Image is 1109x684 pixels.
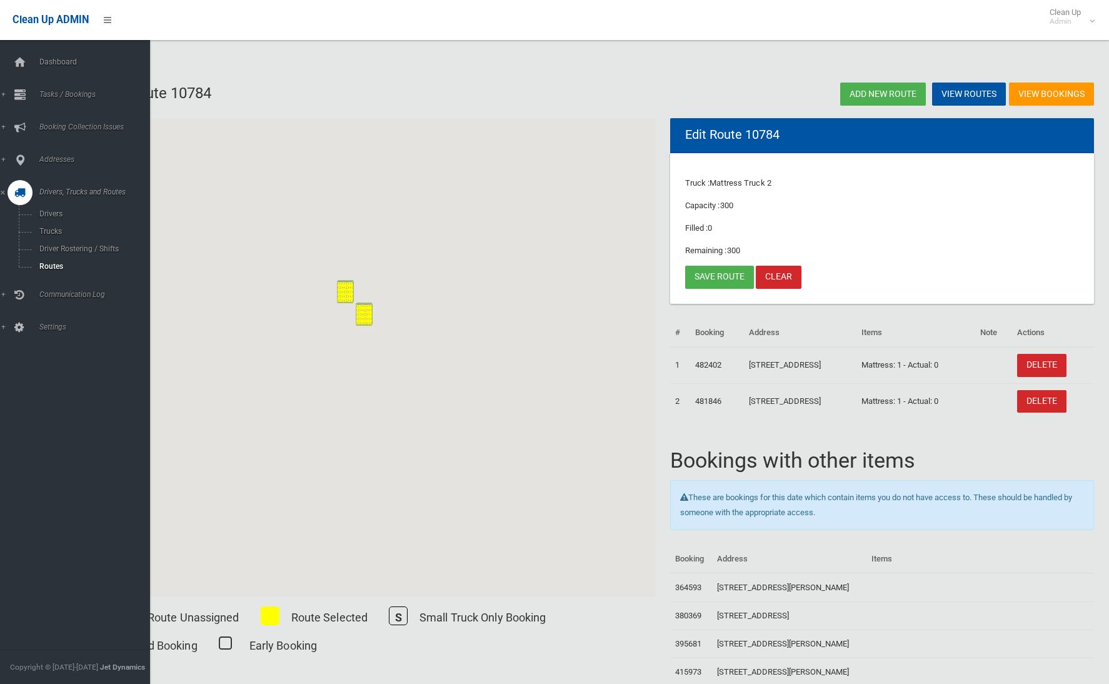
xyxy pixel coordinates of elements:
td: 481846 [690,383,743,419]
td: [STREET_ADDRESS] [744,347,856,383]
span: Routes [36,262,139,271]
span: Clean Up ADMIN [13,14,89,26]
span: Dashboard [36,58,150,66]
h2: Edit route: Route 10784 [55,85,567,101]
div: 1/48 Little Road, BANKSTOWN NSW 2200 [337,323,354,346]
td: [STREET_ADDRESS][PERSON_NAME] [712,573,866,602]
th: Address [744,319,856,347]
td: Mattress: 1 - Actual: 0 [856,383,976,419]
strong: Jet Dynamics [100,663,145,671]
div: 4/48 Little Road, BANKSTOWN NSW 2200 [356,346,373,369]
td: 1 [670,347,691,383]
a: Add new route [840,83,926,106]
a: 364593 [675,583,701,592]
span: 300 [720,201,733,210]
p: Filled : [685,221,1080,236]
p: Oversized Booking [104,635,198,656]
span: S [389,606,408,625]
span: Drivers [36,209,139,218]
th: Address [712,545,866,573]
th: # [670,319,691,347]
td: Mattress: 1 - Actual: 0 [856,347,976,383]
span: Drivers, Trucks and Routes [36,188,150,196]
span: Driver Rostering / Shifts [36,244,139,253]
span: Communication Log [36,290,150,299]
a: Save route [685,266,754,289]
td: [STREET_ADDRESS] [744,383,856,419]
span: Mattress Truck 2 [710,178,771,188]
a: 395681 [675,639,701,648]
p: Route Unassigned [148,607,239,628]
span: Booking Collection Issues [36,123,150,131]
td: [STREET_ADDRESS] [712,601,866,630]
span: Copyright © [DATE]-[DATE] [10,663,98,671]
td: 482402 [690,347,743,383]
small: Admin [1050,17,1081,26]
p: Remaining : [685,243,1080,258]
span: 300 [727,246,740,255]
span: 0 [708,223,712,233]
span: Clean Up [1043,8,1093,26]
th: Note [975,319,1012,347]
a: 415973 [675,667,701,676]
p: Early Booking [249,635,317,656]
th: Actions [1012,319,1094,347]
span: Trucks [36,227,139,236]
span: Addresses [36,155,150,164]
th: Items [856,319,976,347]
a: DELETE [1017,390,1066,413]
span: Tasks / Bookings [36,90,150,99]
p: Capacity : [685,198,1080,213]
h1: Bookings with other items [670,449,1095,472]
span: Settings [36,323,150,331]
div: These are bookings for this date which contain items you do not have access to. These should be h... [670,480,1095,530]
a: View Routes [932,83,1006,106]
a: Clear [756,266,801,289]
th: Booking [690,319,743,347]
td: [STREET_ADDRESS][PERSON_NAME] [712,630,866,658]
a: DELETE [1017,354,1066,377]
header: Edit Route 10784 [670,123,795,147]
p: Route Selected [291,607,368,628]
a: 380369 [675,611,701,620]
p: Truck : [685,176,1080,191]
th: Items [866,545,1094,573]
td: 2 [670,383,691,419]
a: View Bookings [1009,83,1094,106]
p: Small Truck Only Booking [419,607,546,628]
th: Booking [670,545,712,573]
